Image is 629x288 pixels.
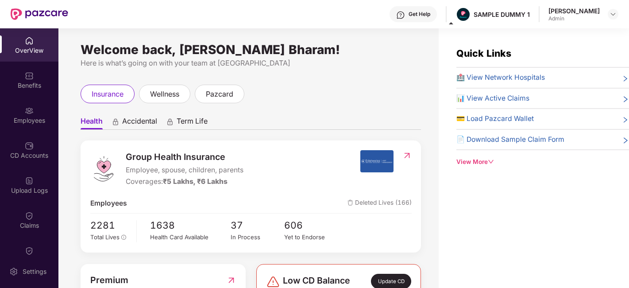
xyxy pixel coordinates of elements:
span: right [622,136,629,145]
img: RedirectIcon [227,273,236,287]
span: 📄 Download Sample Claim Form [456,134,564,145]
span: ₹5 Lakhs, ₹6 Lakhs [163,177,228,186]
span: 1638 [150,218,231,233]
span: 37 [231,218,284,233]
img: RedirectIcon [402,151,412,160]
div: Coverages: [126,176,243,187]
span: 🏥 View Network Hospitals [456,72,545,83]
span: Accidental [122,117,157,129]
span: Health [81,117,103,129]
img: svg+xml;base64,PHN2ZyBpZD0iQmVuZWZpdHMiIHhtbG5zPSJodHRwOi8vd3d3LnczLm9yZy8yMDAwL3N2ZyIgd2lkdGg9Ij... [25,71,34,80]
img: insurerIcon [360,150,394,172]
span: right [622,74,629,83]
img: Pazcare_Alternative_logo-01-01.png [457,8,470,21]
span: pazcard [206,89,233,100]
div: SAMPLE DUMMY 1 [474,10,530,19]
span: down [488,159,494,165]
img: svg+xml;base64,PHN2ZyBpZD0iQ2xhaW0iIHhtbG5zPSJodHRwOi8vd3d3LnczLm9yZy8yMDAwL3N2ZyIgd2lkdGg9IjIwIi... [25,246,34,255]
span: insurance [92,89,123,100]
img: svg+xml;base64,PHN2ZyBpZD0iQ2xhaW0iIHhtbG5zPSJodHRwOi8vd3d3LnczLm9yZy8yMDAwL3N2ZyIgd2lkdGg9IjIwIi... [25,211,34,220]
div: Welcome back, [PERSON_NAME] Bharam! [81,46,421,53]
div: Get Help [409,11,430,18]
div: animation [166,117,174,125]
span: 2281 [90,218,131,233]
span: Term Life [177,117,208,129]
span: Group Health Insurance [126,150,243,164]
span: Quick Links [456,47,511,59]
img: svg+xml;base64,PHN2ZyBpZD0iQ0RfQWNjb3VudHMiIGRhdGEtbmFtZT0iQ0QgQWNjb3VudHMiIHhtbG5zPSJodHRwOi8vd3... [25,141,34,150]
div: Admin [548,15,600,22]
span: Total Lives [90,234,120,241]
div: View More [456,157,629,167]
span: Premium [90,273,128,287]
span: 📊 View Active Claims [456,93,529,104]
img: deleteIcon [347,200,353,206]
div: Settings [20,267,49,276]
span: wellness [150,89,179,100]
span: Employee, spouse, children, parents [126,165,243,176]
span: Employees [90,198,127,209]
span: right [622,115,629,125]
img: New Pazcare Logo [11,8,68,20]
img: svg+xml;base64,PHN2ZyBpZD0iVXBsb2FkX0xvZ3MiIGRhdGEtbmFtZT0iVXBsb2FkIExvZ3MiIHhtbG5zPSJodHRwOi8vd3... [25,176,34,185]
div: Here is what’s going on with your team at [GEOGRAPHIC_DATA] [81,58,421,69]
img: logo [90,156,117,182]
div: Yet to Endorse [284,233,338,242]
div: animation [112,117,120,125]
span: right [622,95,629,104]
span: Deleted Lives (166) [347,198,412,209]
img: svg+xml;base64,PHN2ZyBpZD0iRW1wbG95ZWVzIiB4bWxucz0iaHR0cDovL3d3dy53My5vcmcvMjAwMC9zdmciIHdpZHRoPS... [25,106,34,115]
div: Health Card Available [150,233,231,242]
span: 606 [284,218,338,233]
img: svg+xml;base64,PHN2ZyBpZD0iSGVscC0zMngzMiIgeG1sbnM9Imh0dHA6Ly93d3cudzMub3JnLzIwMDAvc3ZnIiB3aWR0aD... [396,11,405,19]
span: info-circle [121,235,127,240]
img: svg+xml;base64,PHN2ZyBpZD0iRHJvcGRvd24tMzJ4MzIiIHhtbG5zPSJodHRwOi8vd3d3LnczLm9yZy8yMDAwL3N2ZyIgd2... [610,11,617,18]
div: [PERSON_NAME] [548,7,600,15]
img: svg+xml;base64,PHN2ZyBpZD0iSG9tZSIgeG1sbnM9Imh0dHA6Ly93d3cudzMub3JnLzIwMDAvc3ZnIiB3aWR0aD0iMjAiIG... [25,36,34,45]
div: In Process [231,233,284,242]
img: svg+xml;base64,PHN2ZyBpZD0iU2V0dGluZy0yMHgyMCIgeG1sbnM9Imh0dHA6Ly93d3cudzMub3JnLzIwMDAvc3ZnIiB3aW... [9,267,18,276]
span: 💳 Load Pazcard Wallet [456,113,534,125]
